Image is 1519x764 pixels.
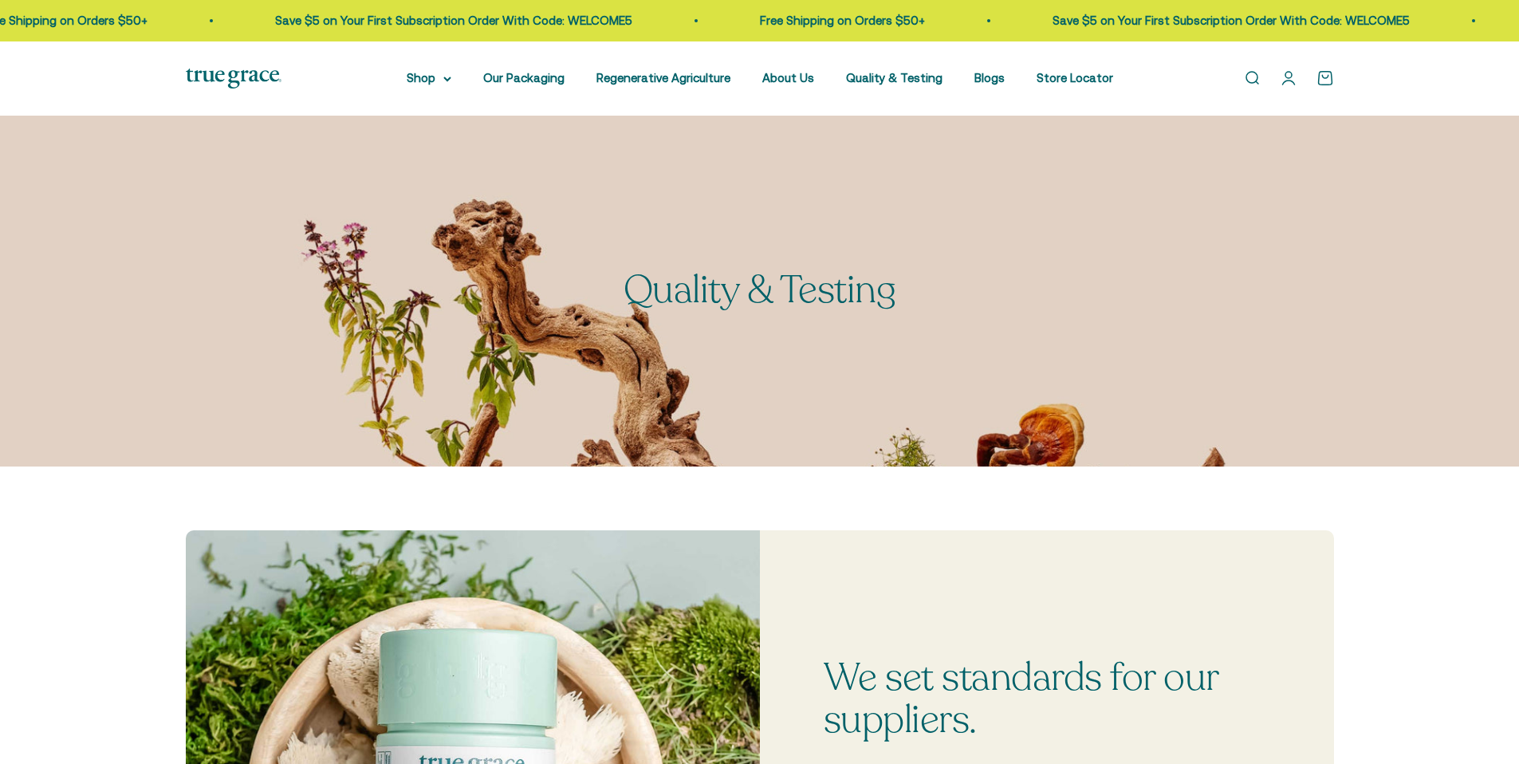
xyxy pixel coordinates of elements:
[407,69,451,88] summary: Shop
[1016,11,1373,30] p: Save $5 on Your First Subscription Order With Code: WELCOME5
[723,14,888,27] a: Free Shipping on Orders $50+
[483,71,565,85] a: Our Packaging
[824,657,1270,742] p: We set standards for our suppliers.
[596,71,730,85] a: Regenerative Agriculture
[762,71,814,85] a: About Us
[1037,71,1113,85] a: Store Locator
[974,71,1005,85] a: Blogs
[624,264,896,316] split-lines: Quality & Testing
[238,11,596,30] p: Save $5 on Your First Subscription Order With Code: WELCOME5
[846,71,942,85] a: Quality & Testing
